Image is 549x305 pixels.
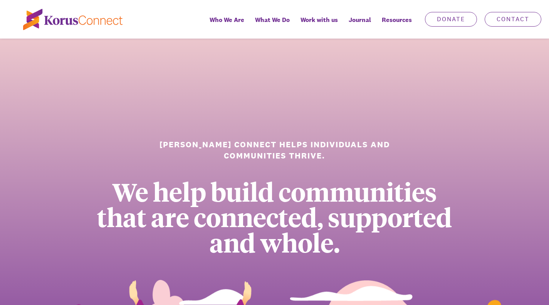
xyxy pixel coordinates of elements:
[425,12,477,27] a: Donate
[255,14,290,25] span: What We Do
[152,139,398,162] h1: [PERSON_NAME] Connect helps individuals and communities thrive.
[204,11,250,39] a: Who We Are
[376,11,417,39] div: Resources
[343,11,376,39] a: Journal
[301,14,338,25] span: Work with us
[349,14,371,25] span: Journal
[210,14,244,25] span: Who We Are
[485,12,541,27] a: Contact
[23,9,123,30] img: korus-connect%2Fc5177985-88d5-491d-9cd7-4a1febad1357_logo.svg
[295,11,343,39] a: Work with us
[250,11,295,39] a: What We Do
[87,179,462,255] div: We help build communities that are connected, supported and whole.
